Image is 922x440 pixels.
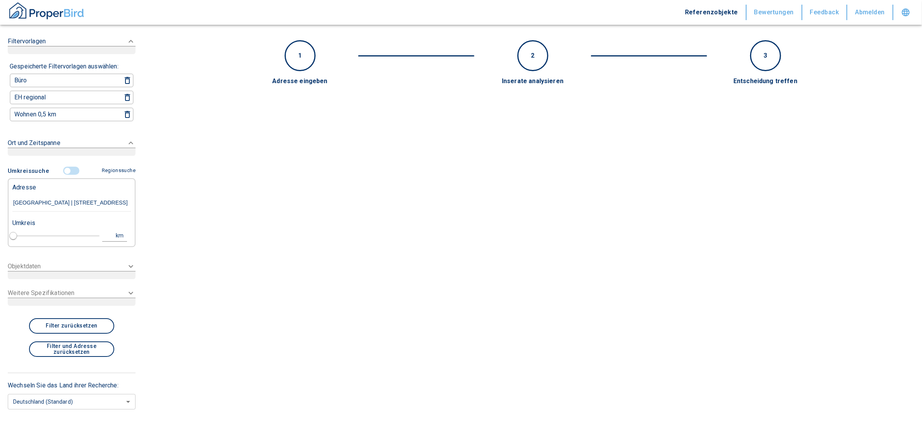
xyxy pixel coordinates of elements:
[14,111,56,118] p: Wohnen 0,5 km
[8,164,52,178] button: Umkreissuche
[8,262,41,271] p: Objektdaten
[12,183,36,192] p: Adresse
[8,391,136,412] div: Deutschland (Standard)
[12,194,131,212] input: Adresse eingeben
[764,51,767,60] p: 3
[99,164,136,177] button: Regionssuche
[8,29,136,62] div: Filtervorlagen
[213,77,387,86] div: Adresse eingeben
[8,1,85,20] img: ProperBird Logo and Home Button
[29,318,114,334] button: Filter zurücksetzen
[14,94,46,101] p: EH regional
[802,5,848,20] button: Feedback
[847,5,893,20] button: Abmelden
[8,138,60,148] p: Ort und Zeitspanne
[29,341,114,357] button: Filter und Adresse zurücksetzen
[102,230,127,242] button: km
[12,218,35,228] p: Umkreis
[8,284,136,310] div: Weitere Spezifikationen
[10,62,118,71] p: Gespeicherte Filtervorlagen auswählen:
[8,381,136,390] p: Wechseln Sie das Land ihrer Recherche:
[8,164,136,251] div: Filtervorlagen
[8,257,136,284] div: Objektdaten
[298,51,302,60] p: 1
[678,77,853,86] div: Entscheidung treffen
[747,5,802,20] button: Bewertungen
[11,92,112,103] button: EH regional
[8,1,85,24] button: ProperBird Logo and Home Button
[8,131,136,164] div: Ort und Zeitspanne
[8,37,46,46] p: Filtervorlagen
[11,109,112,120] button: Wohnen 0,5 km
[445,77,620,86] div: Inserate analysieren
[531,51,534,60] p: 2
[8,62,136,124] div: Filtervorlagen
[118,231,125,240] div: km
[14,77,27,84] p: Büro
[8,288,74,298] p: Weitere Spezifikationen
[677,5,747,20] button: Referenzobjekte
[11,75,112,86] button: Büro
